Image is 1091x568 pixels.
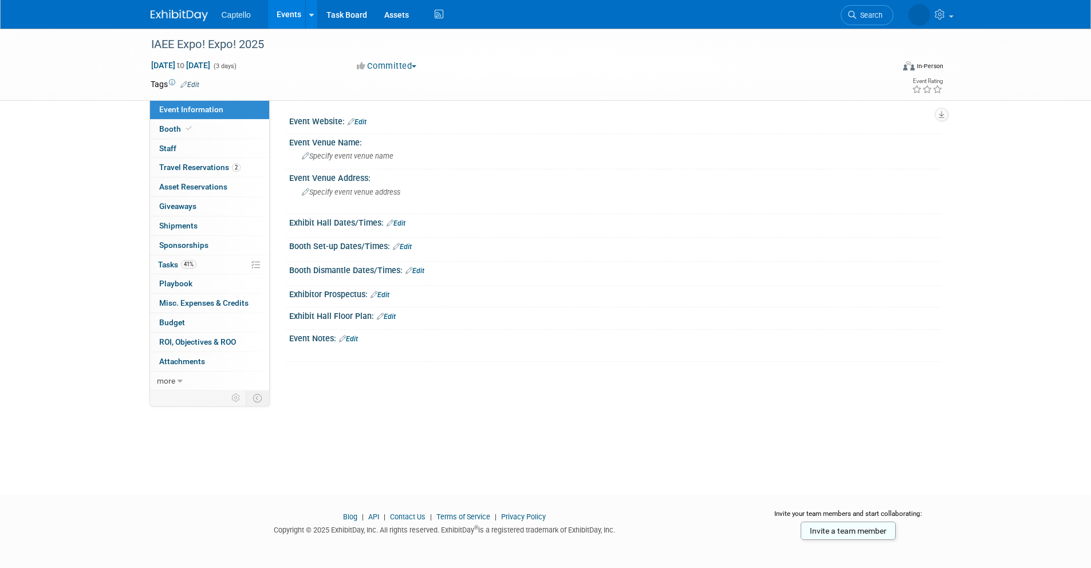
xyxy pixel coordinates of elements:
[916,62,943,70] div: In-Person
[390,512,426,521] a: Contact Us
[151,60,211,70] span: [DATE] [DATE]
[180,81,199,89] a: Edit
[756,509,941,526] div: Invite your team members and start collaborating:
[150,197,269,216] a: Giveaways
[826,60,944,77] div: Event Format
[150,178,269,196] a: Asset Reservations
[159,202,196,211] span: Giveaways
[159,144,176,153] span: Staff
[289,134,941,148] div: Event Venue Name:
[841,5,893,25] a: Search
[801,522,896,540] a: Invite a team member
[150,100,269,119] a: Event Information
[151,522,739,535] div: Copyright © 2025 ExhibitDay, Inc. All rights reserved. ExhibitDay is a registered trademark of Ex...
[150,120,269,139] a: Booth
[289,214,941,229] div: Exhibit Hall Dates/Times:
[289,238,941,253] div: Booth Set-up Dates/Times:
[908,4,930,26] img: Mackenzie Hood
[175,61,186,70] span: to
[348,118,367,126] a: Edit
[339,335,358,343] a: Edit
[222,10,251,19] span: Captello
[289,330,941,345] div: Event Notes:
[381,512,388,521] span: |
[159,318,185,327] span: Budget
[159,221,198,230] span: Shipments
[150,255,269,274] a: Tasks41%
[343,512,357,521] a: Blog
[158,260,196,269] span: Tasks
[289,286,941,301] div: Exhibitor Prospectus:
[150,158,269,177] a: Travel Reservations2
[393,243,412,251] a: Edit
[151,10,208,21] img: ExhibitDay
[151,78,199,90] td: Tags
[150,274,269,293] a: Playbook
[159,182,227,191] span: Asset Reservations
[289,307,941,322] div: Exhibit Hall Floor Plan:
[150,139,269,158] a: Staff
[157,376,175,385] span: more
[371,291,389,299] a: Edit
[159,279,192,288] span: Playbook
[159,357,205,366] span: Attachments
[150,333,269,352] a: ROI, Objectives & ROO
[212,62,237,70] span: (3 days)
[359,512,367,521] span: |
[226,391,246,405] td: Personalize Event Tab Strip
[289,169,941,184] div: Event Venue Address:
[150,313,269,332] a: Budget
[856,11,883,19] span: Search
[150,372,269,391] a: more
[377,313,396,321] a: Edit
[353,60,421,72] button: Committed
[436,512,490,521] a: Terms of Service
[492,512,499,521] span: |
[186,125,192,132] i: Booth reservation complete
[368,512,379,521] a: API
[181,260,196,269] span: 41%
[150,352,269,371] a: Attachments
[150,216,269,235] a: Shipments
[159,240,208,250] span: Sponsorships
[912,78,943,84] div: Event Rating
[232,163,241,172] span: 2
[289,113,941,128] div: Event Website:
[427,512,435,521] span: |
[387,219,405,227] a: Edit
[150,236,269,255] a: Sponsorships
[302,152,393,160] span: Specify event venue name
[474,524,478,531] sup: ®
[159,337,236,346] span: ROI, Objectives & ROO
[405,267,424,275] a: Edit
[159,105,223,114] span: Event Information
[302,188,400,196] span: Specify event venue address
[147,34,876,55] div: IAEE Expo! Expo! 2025
[289,262,941,277] div: Booth Dismantle Dates/Times:
[150,294,269,313] a: Misc. Expenses & Credits
[159,163,241,172] span: Travel Reservations
[246,391,269,405] td: Toggle Event Tabs
[501,512,546,521] a: Privacy Policy
[159,124,194,133] span: Booth
[903,61,915,70] img: Format-Inperson.png
[159,298,249,307] span: Misc. Expenses & Credits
